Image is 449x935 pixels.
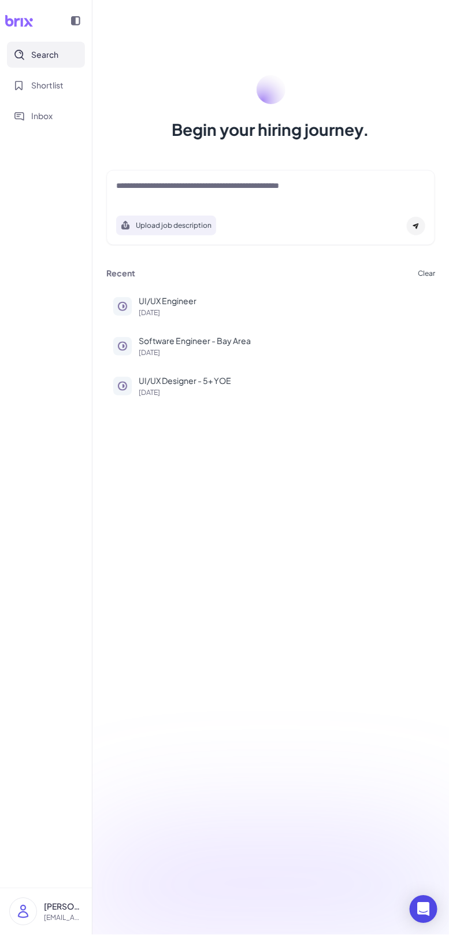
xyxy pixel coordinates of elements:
[44,901,83,913] p: [PERSON_NAME]
[139,389,428,396] p: [DATE]
[106,268,135,279] h3: Recent
[139,295,428,307] p: UI/UX Engineer
[139,349,428,356] p: [DATE]
[139,309,428,316] p: [DATE]
[31,79,64,91] span: Shortlist
[139,375,428,387] p: UI/UX Designer - 5+ YOE
[7,72,85,98] button: Shortlist
[31,110,53,122] span: Inbox
[106,368,435,403] button: UI/UX Designer - 5+ YOE[DATE]
[106,288,435,323] button: UI/UX Engineer[DATE]
[10,899,36,925] img: user_logo.png
[410,896,437,923] div: Open Intercom Messenger
[418,270,435,277] button: Clear
[116,216,216,235] button: Search using job description
[7,42,85,68] button: Search
[44,913,83,923] p: [EMAIL_ADDRESS][DOMAIN_NAME]
[106,328,435,363] button: Software Engineer - Bay Area[DATE]
[7,103,85,129] button: Inbox
[31,49,58,61] span: Search
[172,118,370,141] h1: Begin your hiring journey.
[139,335,428,347] p: Software Engineer - Bay Area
